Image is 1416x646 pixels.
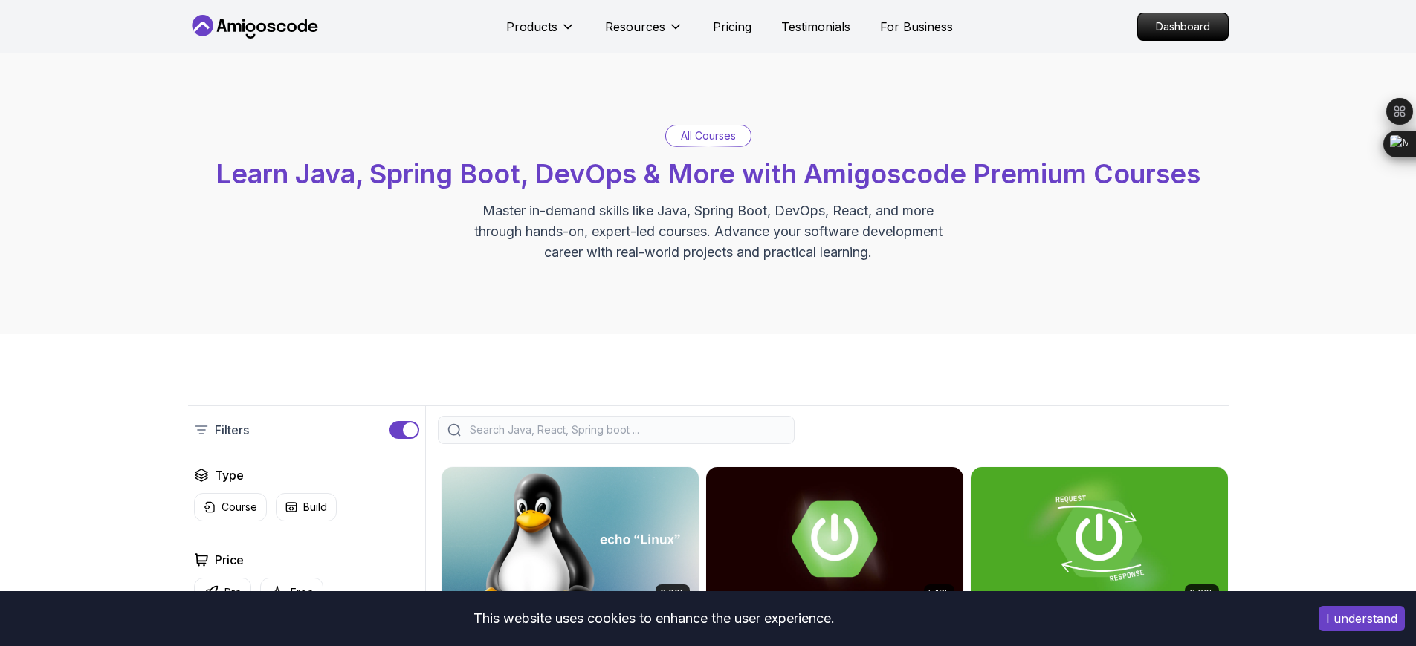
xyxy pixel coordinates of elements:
button: Products [506,18,575,48]
button: Course [194,493,267,521]
button: Pro [194,578,251,607]
button: Resources [605,18,683,48]
button: Accept cookies [1319,606,1405,631]
h2: Type [215,466,244,484]
p: 3.30h [1189,587,1215,599]
p: All Courses [681,128,736,143]
button: Free [260,578,323,607]
button: Build [276,493,337,521]
input: Search Java, React, Spring boot ... [467,422,785,437]
h2: Price [215,551,244,569]
p: Free [291,585,314,600]
a: Pricing [713,18,751,36]
p: Course [222,500,257,515]
p: Filters [215,421,249,439]
p: 6.00h [660,587,685,599]
iframe: chat widget [1324,553,1416,624]
span: Learn Java, Spring Boot, DevOps & More with Amigoscode Premium Courses [216,157,1200,190]
p: Build [303,500,327,515]
img: Linux Fundamentals card [442,467,699,611]
p: Pro [224,585,242,600]
img: Building APIs with Spring Boot card [971,467,1228,611]
p: Resources [605,18,665,36]
img: Advanced Spring Boot card [706,467,963,611]
a: For Business [880,18,953,36]
a: Dashboard [1137,13,1229,41]
p: Dashboard [1138,13,1228,40]
p: Master in-demand skills like Java, Spring Boot, DevOps, React, and more through hands-on, expert-... [459,200,958,263]
p: 5.18h [928,587,950,599]
a: Testimonials [781,18,850,36]
div: This website uses cookies to enhance the user experience. [11,602,1296,635]
p: Products [506,18,557,36]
